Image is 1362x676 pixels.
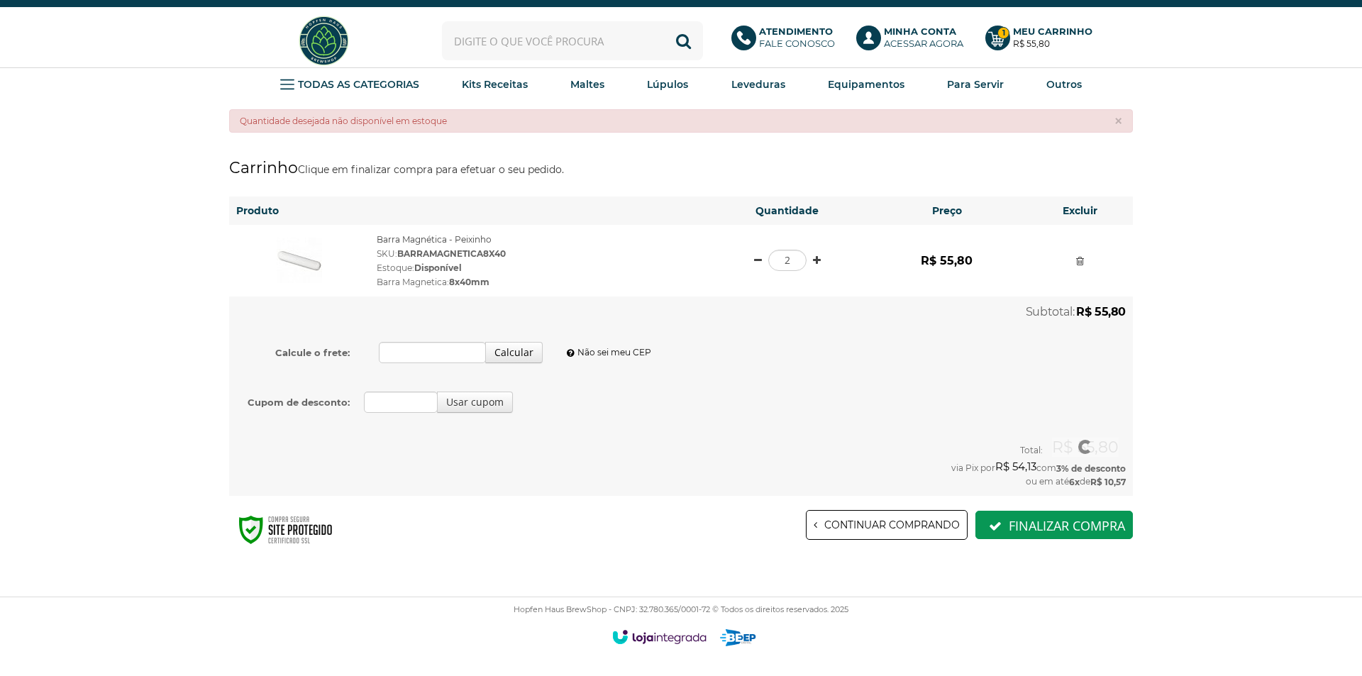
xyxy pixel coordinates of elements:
strong: Kits Receitas [462,78,528,91]
strong: Disponível [414,262,462,273]
a: Agencia de Marketing Digital e Planejamento – São Paulo [720,629,756,646]
strong: 3% de desconto [1056,463,1126,474]
strong: Maltes [570,78,604,91]
b: Atendimento [759,26,833,37]
input: Digite o que você procura [442,21,703,60]
strong: Equipamentos [828,78,904,91]
b: Minha Conta [884,26,956,37]
a: Barra Magnética - Peixinho [377,234,492,245]
strong: R$ 55,80 [1013,38,1050,49]
h6: Quantidade [714,204,860,218]
a: Continuar comprando [806,510,968,540]
span: Barra Magnetica: [377,277,489,287]
a: AtendimentoFale conosco [731,26,843,57]
b: Cupom de desconto: [248,396,350,407]
span: via Pix por com [951,462,1126,473]
a: Loja Integrada [599,624,720,650]
span: ou em até de [1026,476,1126,487]
img: logo-beep-digital.png [720,629,756,646]
strong: R$ 55,80 [1076,305,1126,318]
h6: Produto [236,204,700,218]
span: Estoque: [377,262,462,273]
a: TODAS AS CATEGORIAS [280,74,419,95]
span: SKU: [377,248,506,259]
a: Kits Receitas [462,74,528,95]
strong: TODAS AS CATEGORIAS [298,78,419,91]
button: × [1114,114,1122,128]
p: Fale conosco [759,26,835,50]
strong: Leveduras [731,78,785,91]
button: Usar cupom [437,392,513,413]
div: Quantidade desejada não disponível em estoque [229,109,1133,133]
strong: 1 [997,27,1009,39]
p: Hopfen Haus BrewShop - CNPJ: 32.780.365/0001-72 © Todos os direitos reservados. 2025 [229,604,1133,614]
img: Compra 100% Segura [229,510,342,549]
strong: R$ 54,13 [995,460,1036,473]
strong: R$ 55,80 [921,254,973,267]
strong: Outros [1046,78,1082,91]
small: Clique em finalizar compra para efetuar o seu pedido. [298,163,564,176]
strong: BARRAMAGNETICA8X40 [397,248,506,259]
img: Logomarca Loja Integrada [599,624,720,650]
a: Lúpulos [647,74,688,95]
strong: Lúpulos [647,78,688,91]
a: Leveduras [731,74,785,95]
button: Calcular [485,342,543,363]
h6: Preço [874,204,1019,218]
button: Finalizar compra [975,511,1133,539]
strong: 8x40mm [449,277,489,287]
strong: Para Servir [947,78,1004,91]
img: Hopfen Haus BrewShop [297,14,350,67]
h6: Excluir [1034,204,1126,218]
img: Barra Magnética - Peixinho [277,238,322,283]
a: Maltes [570,74,604,95]
span: Subtotal: [1026,305,1074,318]
strong: 6x [1069,477,1080,487]
button: Buscar [664,21,703,60]
a: Minha ContaAcessar agora [856,26,971,57]
b: Meu Carrinho [1013,26,1092,37]
a: Equipamentos [828,74,904,95]
strong: R$ 55,80 [1052,438,1119,457]
a: Outros [1046,74,1082,95]
a: Para Servir [947,74,1004,95]
h1: Carrinho [229,154,1133,182]
p: Acessar agora [884,26,963,50]
span: Total: [1020,445,1043,455]
strong: R$ 10,57 [1090,477,1126,487]
b: Calcule o frete: [275,346,350,358]
a: Não sei meu CEP [563,347,651,358]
